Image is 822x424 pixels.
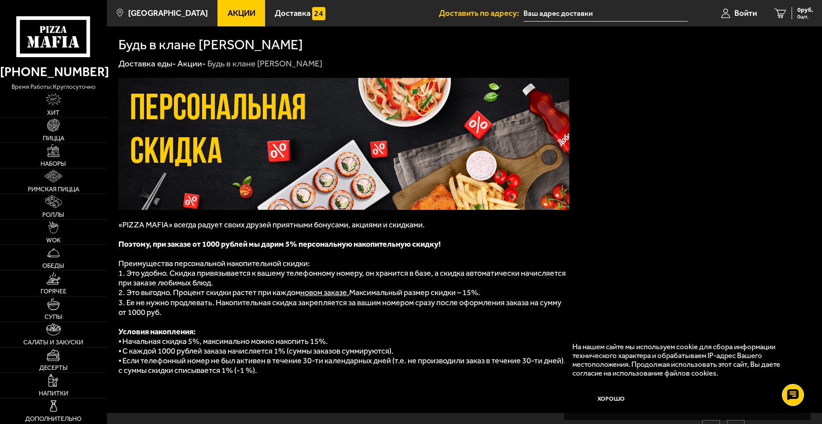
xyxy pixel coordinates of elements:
[118,346,394,356] span: ⦁ С каждой 1000 рублей заказа начисляется 1% (суммы заказов суммируются).
[734,9,757,18] span: Войти
[523,5,688,22] input: Ваш адрес доставки
[28,186,79,192] span: Римская пицца
[275,9,310,18] span: Доставка
[128,9,208,18] span: [GEOGRAPHIC_DATA]
[572,386,649,411] button: Хорошо
[228,9,255,18] span: Акции
[42,263,64,269] span: Обеды
[118,38,303,51] h1: Будь в клане [PERSON_NAME]
[39,365,68,371] span: Десерты
[572,342,796,378] p: На нашем сайте мы используем cookie для сбора информации технического характера и обрабатываем IP...
[42,212,64,218] span: Роллы
[25,416,81,422] span: Дополнительно
[118,356,566,375] span: ⦁ Если телефонный номер не был активен в течение 30-ти календарных дней (т.е. не производили зака...
[41,161,66,167] span: Наборы
[118,327,195,336] b: Условия накопления:
[118,239,441,249] b: Поэтому, при заказе от 1000 рублей мы дарим 5% персональную накопительную скидку!
[797,14,813,19] span: 0 шт.
[177,58,206,69] a: Акции-
[118,78,569,210] img: 1024x1024
[118,268,566,288] span: 1. Это удобно. Скидка привязывается к вашему телефонному номеру, он хранится в базе, а скидка авт...
[439,9,523,18] span: Доставить по адресу:
[118,336,328,346] span: ⦁ Начальная скидка 5%, максимально можно накопить 15%.
[300,288,349,297] u: новом заказе.
[118,58,176,69] a: Доставка еды-
[41,288,66,294] span: Горячее
[207,58,322,69] div: Будь в клане [PERSON_NAME]
[118,259,310,268] span: Преимущества персональной накопительной скидки:
[118,220,425,230] span: «PIZZA MAFIA» всегда радует своих друзей приятными бонусами, акциями и скидками.
[43,135,64,141] span: Пицца
[46,237,61,243] span: WOK
[23,339,83,345] span: Салаты и закуски
[118,298,561,317] span: 3. Ее не нужно продлевать. Накопительная скидка закрепляется за вашим номером сразу после оформле...
[349,288,480,297] span: Максимальный размер скидки – 15%.
[312,7,325,20] img: 15daf4d41897b9f0e9f617042186c801.svg
[797,7,813,13] span: 0 руб.
[39,390,68,396] span: Напитки
[118,288,300,297] span: 2. Это выгодно. Процент скидки растет при каждом
[44,314,63,320] span: Супы
[47,110,59,116] span: Хит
